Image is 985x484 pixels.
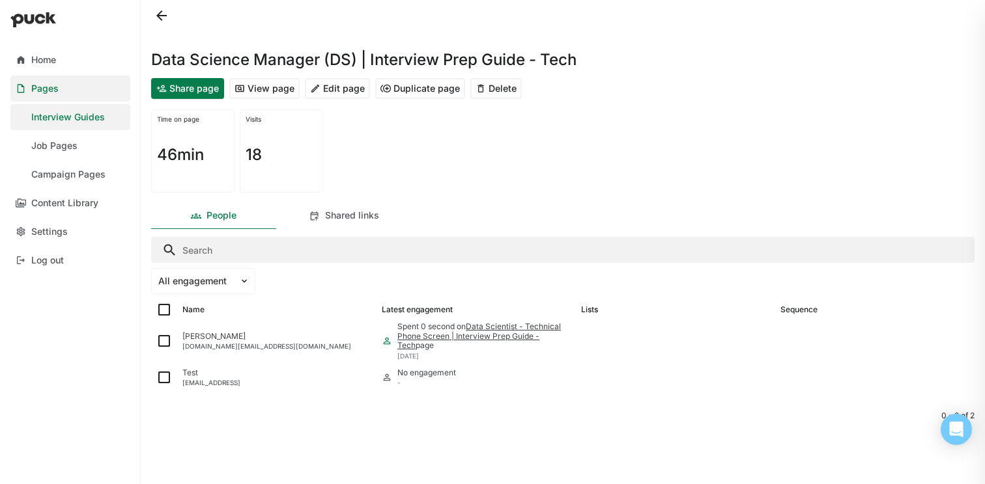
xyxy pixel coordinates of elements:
[31,198,98,209] div: Content Library
[941,414,972,445] div: Open Intercom Messenger
[10,104,130,130] a: Interview Guides
[397,322,571,350] div: Spent 0 second on page
[207,210,236,221] div: People
[31,83,59,94] div: Pages
[151,52,577,68] h1: Data Science Manager (DS) | Interview Prep Guide - Tech
[780,305,818,314] div: Sequence
[305,78,370,99] button: Edit page
[470,78,522,99] button: Delete
[397,321,561,350] a: Data Scientist - Technical Phone Screen | Interview Prep Guide - Tech
[10,161,130,187] a: Campaign Pages
[31,226,68,237] div: Settings
[157,115,229,123] div: Time on page
[182,368,371,377] div: Test
[31,169,106,180] div: Campaign Pages
[31,255,64,266] div: Log out
[151,78,224,99] button: Share page
[397,352,571,360] div: [DATE]
[182,342,371,350] div: [DOMAIN_NAME][EMAIL_ADDRESS][DOMAIN_NAME]
[157,147,204,163] h1: 46min
[246,147,262,163] h1: 18
[31,141,78,152] div: Job Pages
[397,379,456,386] div: -
[182,305,205,314] div: Name
[151,411,975,420] div: 0 - 2 of 2
[10,47,130,73] a: Home
[581,305,598,314] div: Lists
[382,305,453,314] div: Latest engagement
[246,115,317,123] div: Visits
[182,379,371,386] div: [EMAIL_ADDRESS]
[397,368,456,377] div: No engagement
[10,133,130,159] a: Job Pages
[325,210,379,221] div: Shared links
[10,219,130,245] a: Settings
[151,237,975,263] input: Search
[10,190,130,216] a: Content Library
[182,332,371,341] div: [PERSON_NAME]
[10,75,130,101] a: Pages
[229,78,300,99] button: View page
[31,55,56,66] div: Home
[31,112,105,123] div: Interview Guides
[375,78,465,99] button: Duplicate page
